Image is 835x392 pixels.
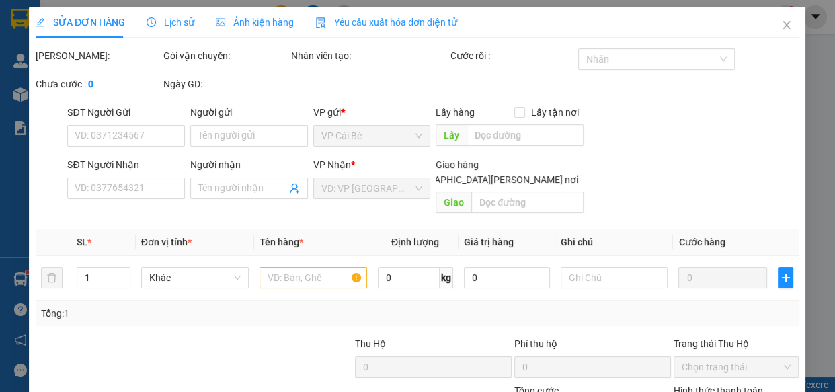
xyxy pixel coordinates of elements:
div: Ngày GD: [163,77,288,91]
span: VP Cái Bè [321,126,423,146]
div: VP gửi [313,105,431,120]
button: Close [768,7,806,44]
span: clock-circle [147,17,157,27]
b: 0 [88,79,93,89]
span: user-add [289,183,300,194]
span: [GEOGRAPHIC_DATA][PERSON_NAME] nơi [395,172,584,187]
span: close [782,19,793,30]
button: delete [41,267,63,288]
span: SỬA ĐƠN HÀNG [36,17,125,28]
span: Đơn vị tính [141,237,192,247]
span: Giao [436,192,472,213]
div: Trạng thái Thu Hộ [674,336,799,351]
span: SL [77,237,87,247]
span: Nhận: [115,13,147,27]
div: 40.000 [10,87,108,103]
span: Cước hàng [679,237,725,247]
span: Lấy tận nơi [526,105,584,120]
span: Định lượng [391,237,439,247]
div: Người nhận [191,157,309,172]
span: Chọn trạng thái [682,357,791,377]
div: Tổng: 1 [41,306,323,321]
input: Dọc đường [467,124,584,146]
span: Tên hàng [260,237,303,247]
div: Gói vận chuyển: [163,48,288,63]
span: Rồi : [10,88,32,102]
div: SĐT Người Nhận [68,157,186,172]
span: picture [216,17,226,27]
span: VP Nhận [313,159,351,170]
input: Dọc đường [472,192,584,213]
div: VP Cái Bè [11,11,106,28]
span: kg [440,267,453,288]
div: VP [GEOGRAPHIC_DATA] [115,11,251,44]
span: Lấy hàng [436,107,475,118]
div: 0937585811 [115,60,251,79]
th: Ghi chú [555,229,674,256]
div: CÔ HỒNG [11,28,106,44]
div: SĐT Người Gửi [68,105,186,120]
span: Giá trị hàng [464,237,514,247]
div: Người gửi [191,105,309,120]
div: [PERSON_NAME]: [36,48,161,63]
div: Cước rồi : [450,48,575,63]
span: Gửi: [11,13,32,27]
input: VD: Bàn, Ghế [260,267,367,288]
input: 0 [679,267,768,288]
div: Chưa cước : [36,77,161,91]
span: Thu Hộ [355,338,386,349]
span: Lịch sử [147,17,195,28]
span: Ảnh kiện hàng [216,17,294,28]
div: NHI [115,44,251,60]
span: Khác [149,268,241,288]
span: Lấy [436,124,467,146]
button: plus [779,267,794,288]
input: Ghi Chú [561,267,668,288]
div: 0787874740 [11,44,106,63]
div: Nhân viên tạo: [291,48,448,63]
span: Yêu cầu xuất hóa đơn điện tử [316,17,458,28]
img: icon [316,17,327,28]
span: plus [779,272,793,283]
div: Phí thu hộ [514,336,671,356]
span: edit [36,17,45,27]
span: Giao hàng [436,159,479,170]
